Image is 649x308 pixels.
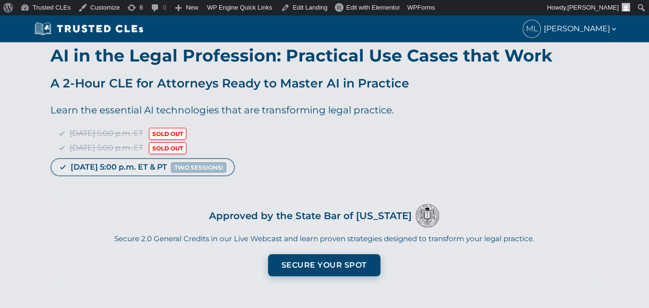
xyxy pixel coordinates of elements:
img: Logo [416,204,440,228]
span: [DATE] 5:00 p.m. ET [70,143,143,152]
p: Secure 2.0 General Credits in our Live Webcast and learn proven strategies designed to transform ... [62,234,586,245]
span: ML [523,20,540,37]
span: [DATE] 5:00 p.m. ET [70,129,143,138]
h1: AI in the Legal Profession: Practical Use Cases that Work [50,47,598,64]
span: SOLD OUT [149,142,186,154]
h3: Approved by the State Bar of [US_STATE] [209,207,412,224]
button: Secure Your Spot [268,254,380,276]
span: Edit with Elementor [346,4,400,11]
p: Learn the essential AI technologies that are transforming legal practice. [50,102,598,118]
p: A 2-Hour CLE for Attorneys Ready to Master AI in Practice [50,74,598,93]
span: [PERSON_NAME] [544,23,618,35]
img: Trusted CLEs [32,22,147,36]
span: SOLD OUT [149,128,186,140]
span: [PERSON_NAME] [567,4,619,11]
